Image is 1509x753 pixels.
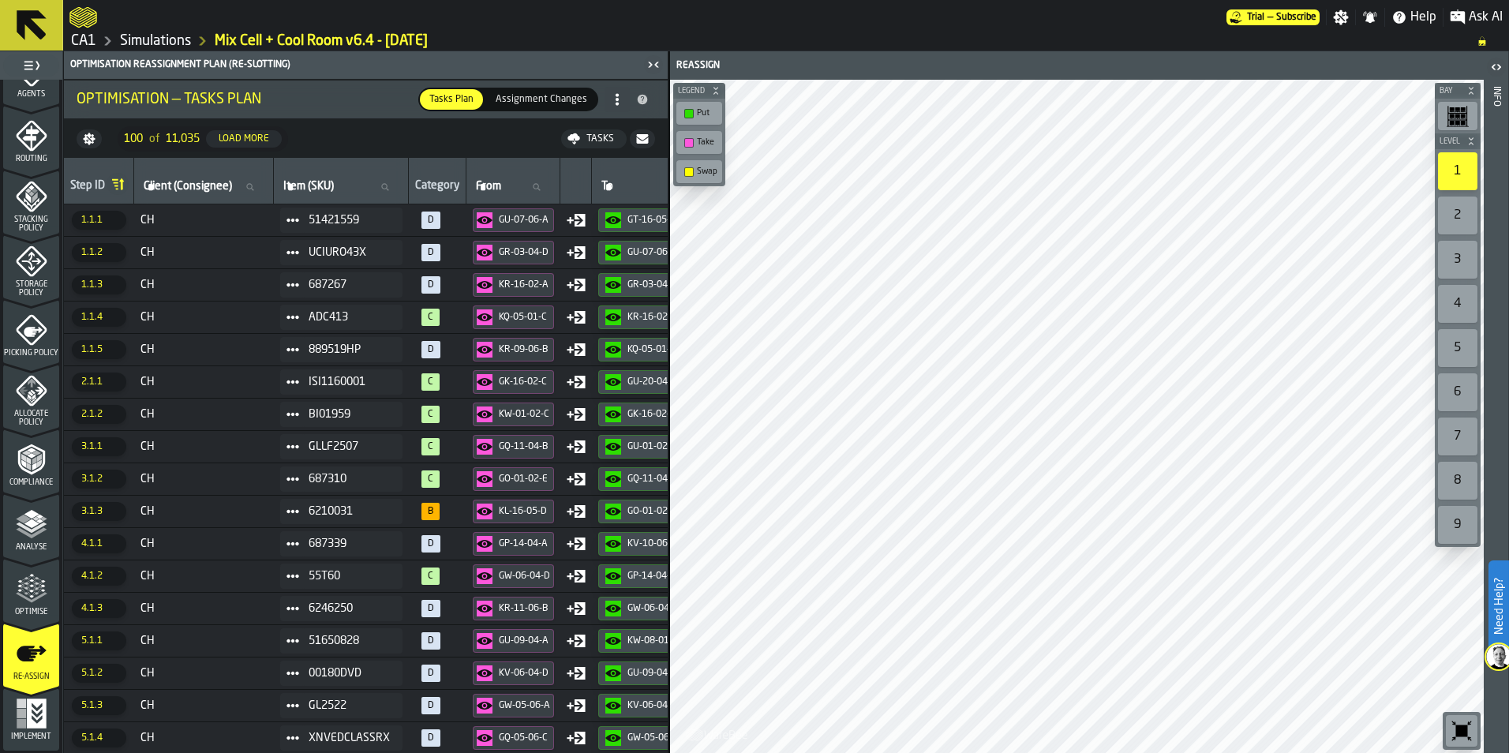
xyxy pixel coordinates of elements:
[71,32,96,50] a: link-to-/wh/i/76e2a128-1b54-4d66-80d4-05ae4c277723
[627,603,679,614] div: GW-06-04-D
[627,376,679,388] div: GU-20-04-A
[473,661,554,685] button: button-KV-06-04-D
[598,177,698,197] input: label
[1438,241,1477,279] div: 3
[473,564,554,588] button: button-GW-06-04-D
[567,243,586,262] div: Move Type: Put in
[421,697,440,714] span: N/A
[627,409,679,420] div: GK-16-02-C
[69,32,1503,51] nav: Breadcrumb
[473,694,554,717] button: button-GW-05-06-A
[1247,12,1264,23] span: Trial
[421,373,440,391] span: 100%
[627,668,679,679] div: GU-09-04-A
[421,503,440,520] span: 94%
[140,177,267,197] input: label
[499,279,550,290] div: KR-16-02-A
[421,244,440,261] span: N/A
[280,177,402,197] input: label
[697,137,717,148] div: Take
[561,129,627,148] button: button-Tasks
[111,126,294,152] div: ButtonLoadMore-Load More-Prev-First-Last
[673,718,762,750] a: logo-header
[72,631,126,650] span: 5.1.1
[1438,329,1477,367] div: 5
[1435,459,1481,503] div: button-toolbar-undefined
[1435,370,1481,414] div: button-toolbar-undefined
[64,51,668,79] header: Optimisation Reassignment plan (Re-Slotting)
[598,467,686,491] button: button-GQ-11-04-B
[673,83,725,99] button: button-
[499,474,550,485] div: GO-01-02-E
[166,133,200,145] span: 11,035
[420,89,483,110] div: thumb
[1485,54,1507,83] label: button-toggle-Open
[3,608,59,616] span: Optimise
[1385,8,1443,27] label: button-toggle-Help
[309,732,390,744] span: XNVEDCLASSRX
[673,128,725,157] div: button-toolbar-undefined
[421,632,440,650] span: N/A
[1356,9,1384,25] label: button-toggle-Notifications
[1435,503,1481,547] div: button-toolbar-undefined
[309,538,390,550] span: 687339
[120,32,191,50] a: link-to-/wh/i/76e2a128-1b54-4d66-80d4-05ae4c277723
[421,470,440,488] span: 99%
[1327,9,1355,25] label: button-toggle-Settings
[206,130,282,148] button: button-Load More
[1449,718,1474,744] svg: Reset zoom and position
[3,349,59,358] span: Picking Policy
[3,54,59,77] label: button-toggle-Toggle Full Menu
[580,133,620,144] div: Tasks
[601,180,613,193] span: label
[309,602,390,615] span: 6246250
[473,403,554,426] button: button-KW-01-02-C
[3,235,59,298] li: menu Storage Policy
[309,214,390,227] span: 51421559
[627,344,679,355] div: KQ-05-01-C
[1435,149,1481,193] div: button-toolbar-undefined
[627,441,679,452] div: GU-01-02-B
[3,543,59,552] span: Analyse
[140,699,268,712] span: CH
[309,376,390,388] span: ISI1160001
[124,133,143,145] span: 100
[499,635,550,646] div: GU-09-04-A
[499,732,550,744] div: GQ-05-06-C
[627,571,679,582] div: GP-14-04-A
[1490,562,1507,650] label: Need Help?
[1438,152,1477,190] div: 1
[567,340,586,359] div: Move Type: Put in
[72,340,126,359] span: 1.1.5
[77,91,418,108] div: Optimisation — Tasks Plan
[3,429,59,493] li: menu Compliance
[77,129,102,148] button: button-
[598,500,686,523] button: button-GO-01-02-E
[1267,12,1273,23] span: —
[72,729,126,747] span: 5.1.4
[3,215,59,233] span: Stacking Policy
[1438,506,1477,544] div: 9
[598,370,686,394] button: button-GU-20-04-A
[499,247,550,258] div: GR-03-04-D
[140,538,268,550] span: CH
[1410,8,1436,27] span: Help
[421,276,440,294] span: N/A
[415,179,459,195] div: Category
[473,467,554,491] button: button-GO-01-02-E
[1435,326,1481,370] div: button-toolbar-undefined
[1435,99,1481,133] div: button-toolbar-undefined
[630,129,655,148] button: button-
[1469,8,1503,27] span: Ask AI
[473,597,554,620] button: button-KR-11-06-B
[489,92,593,107] span: Assignment Changes
[473,273,554,297] button: button-KR-16-02-A
[72,405,126,424] span: 2.1.2
[1435,133,1481,149] button: button-
[72,275,126,294] span: 1.1.3
[627,732,679,744] div: GW-05-06-A
[1438,418,1477,455] div: 7
[673,60,1079,71] div: Reassign
[567,211,586,230] div: Move Type: Put in
[421,535,440,553] span: N/A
